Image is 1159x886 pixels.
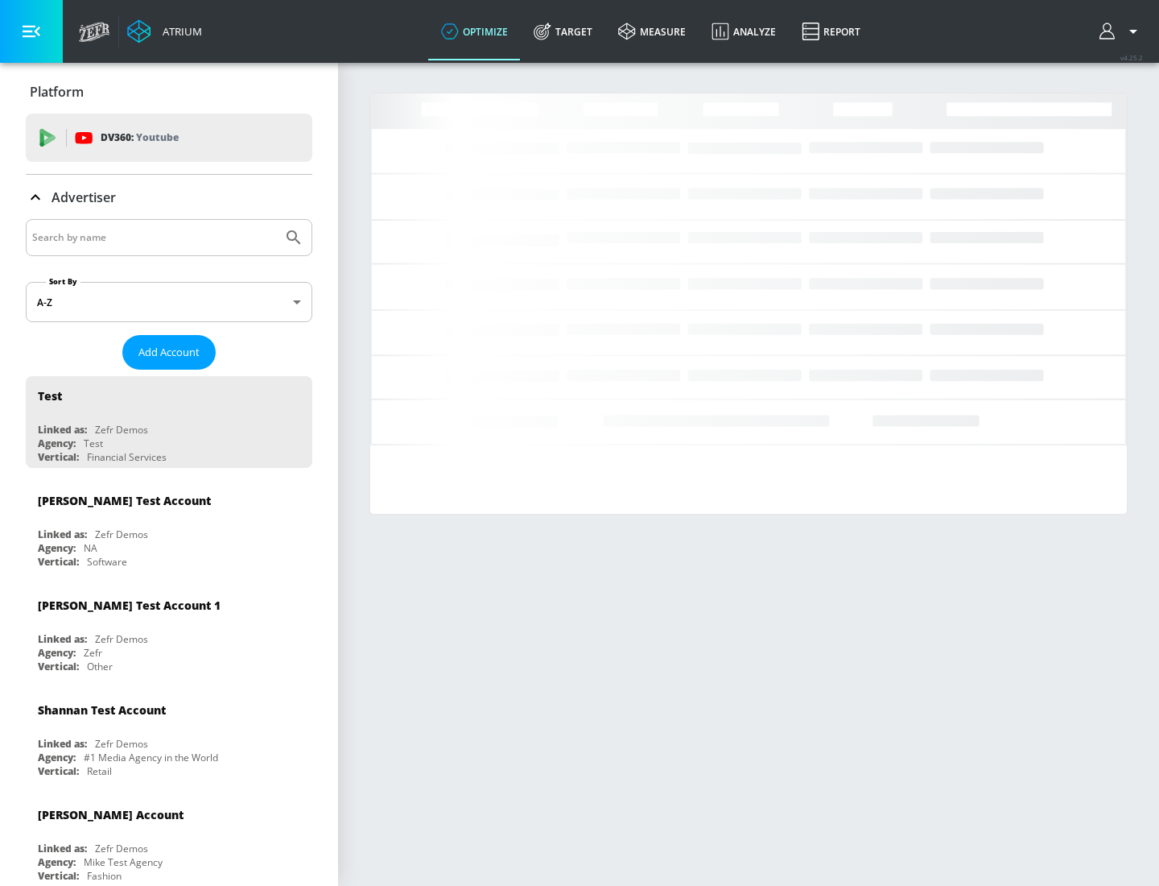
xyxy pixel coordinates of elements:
div: Agency: [38,437,76,450]
div: TestLinked as:Zefr DemosAgency:TestVertical:Financial Services [26,376,312,468]
div: Other [87,660,113,673]
p: Platform [30,83,84,101]
div: Shannan Test AccountLinked as:Zefr DemosAgency:#1 Media Agency in the WorldVertical:Retail [26,690,312,782]
div: Vertical: [38,555,79,569]
div: Mike Test Agency [84,855,163,869]
div: [PERSON_NAME] Test Account 1Linked as:Zefr DemosAgency:ZefrVertical:Other [26,586,312,677]
div: Shannan Test Account [38,702,166,718]
div: [PERSON_NAME] Test AccountLinked as:Zefr DemosAgency:NAVertical:Software [26,481,312,573]
div: Vertical: [38,450,79,464]
div: Atrium [156,24,202,39]
a: measure [605,2,699,60]
input: Search by name [32,227,276,248]
div: Financial Services [87,450,167,464]
div: A-Z [26,282,312,322]
span: Add Account [138,343,200,362]
p: Advertiser [52,188,116,206]
label: Sort By [46,276,80,287]
a: Target [521,2,605,60]
a: Report [789,2,873,60]
div: Software [87,555,127,569]
div: Linked as: [38,842,87,855]
div: Fashion [87,869,122,883]
a: optimize [428,2,521,60]
div: Linked as: [38,737,87,751]
div: Test [38,388,62,404]
button: Add Account [122,335,216,370]
div: Advertiser [26,175,312,220]
div: [PERSON_NAME] Test Account [38,493,211,508]
p: Youtube [136,129,179,146]
div: [PERSON_NAME] Test Account 1 [38,598,221,613]
div: Retail [87,764,112,778]
div: #1 Media Agency in the World [84,751,218,764]
div: Agency: [38,541,76,555]
div: Zefr Demos [95,423,148,437]
div: Linked as: [38,528,87,541]
div: Agency: [38,751,76,764]
div: Vertical: [38,869,79,883]
p: DV360: [101,129,179,147]
div: Zefr Demos [95,528,148,541]
div: Agency: [38,855,76,869]
div: [PERSON_NAME] Account [38,807,184,822]
div: DV360: Youtube [26,114,312,162]
div: Platform [26,69,312,114]
a: Atrium [127,19,202,43]
div: Vertical: [38,764,79,778]
div: Agency: [38,646,76,660]
span: v 4.25.2 [1120,53,1143,62]
div: Linked as: [38,423,87,437]
div: Test [84,437,103,450]
div: Linked as: [38,632,87,646]
a: Analyze [699,2,789,60]
div: Zefr Demos [95,842,148,855]
div: Vertical: [38,660,79,673]
div: Zefr [84,646,102,660]
div: NA [84,541,97,555]
div: Zefr Demos [95,737,148,751]
div: Zefr Demos [95,632,148,646]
